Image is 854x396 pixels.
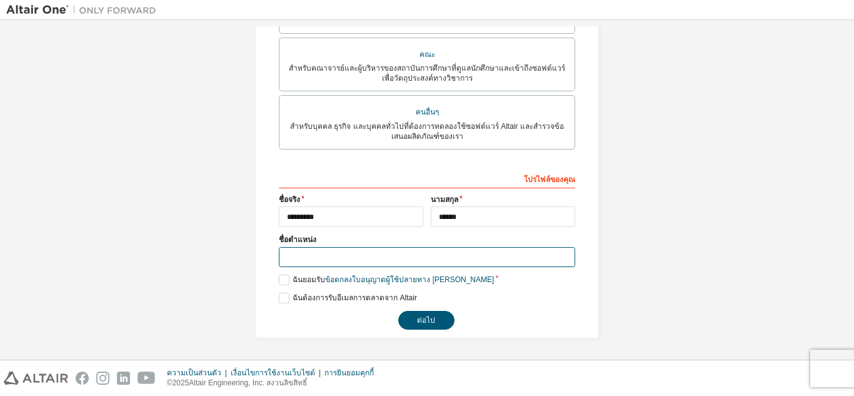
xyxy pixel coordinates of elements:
[279,195,300,204] font: ชื่อจริง
[416,108,439,116] font: คนอื่นๆ
[293,275,325,284] font: ฉันยอมรับ
[324,368,374,377] font: การยินยอมคุกกี้
[279,235,316,244] font: ชื่อตำแหน่ง
[433,275,495,284] font: [PERSON_NAME]
[398,311,455,330] button: ต่อไป
[293,293,417,302] font: ฉันต้องการรับอีเมลการตลาดจาก Altair
[76,372,89,385] img: facebook.svg
[96,372,109,385] img: instagram.svg
[431,195,458,204] font: นามสกุล
[419,50,435,59] font: คณะ
[231,368,315,377] font: เงื่อนไขการใช้งานเว็บไซต์
[189,378,307,387] font: Altair Engineering, Inc. สงวนลิขสิทธิ์
[173,378,189,387] font: 2025
[117,372,130,385] img: linkedin.svg
[4,372,68,385] img: altair_logo.svg
[167,378,173,387] font: ©
[289,64,565,83] font: สำหรับคณาจารย์และผู้บริหารของสถาบันการศึกษาที่ดูแลนักศึกษาและเข้าถึงซอฟต์แวร์เพื่อวัตถุประสงค์ทาง...
[417,316,435,325] font: ต่อไป
[325,275,430,284] font: ข้อตกลงใบอนุญาตผู้ใช้ปลายทาง
[524,175,575,184] font: โปรไฟล์ของคุณ
[290,122,564,141] font: สำหรับบุคคล ธุรกิจ และบุคคลทั่วไปที่ต้องการทดลองใช้ซอฟต์แวร์ Altair และสำรวจข้อเสนอผลิตภัณฑ์ของเรา
[138,372,156,385] img: youtube.svg
[167,368,221,377] font: ความเป็นส่วนตัว
[6,4,163,16] img: อัลแตร์วัน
